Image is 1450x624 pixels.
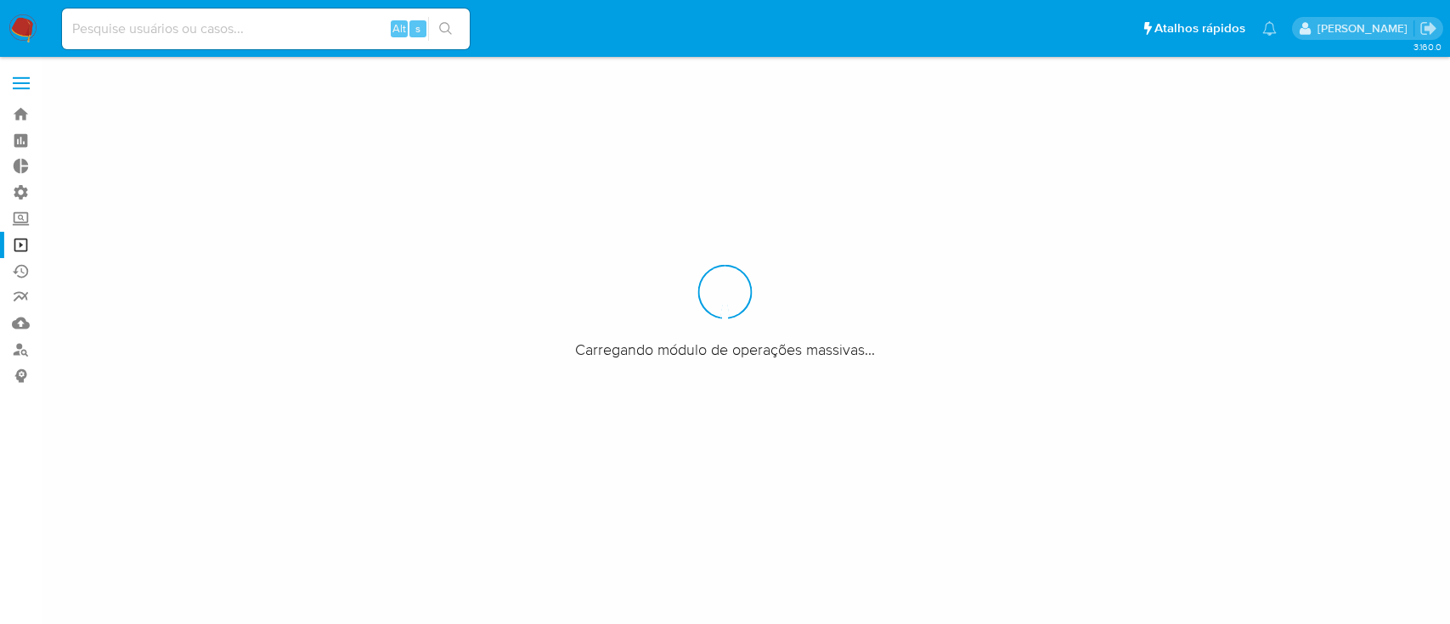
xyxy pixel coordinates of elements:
[1154,20,1245,37] span: Atalhos rápidos
[428,17,463,41] button: search-icon
[392,20,406,37] span: Alt
[1317,20,1413,37] p: adriano.brito@mercadolivre.com
[1262,21,1277,36] a: Notificações
[62,18,470,40] input: Pesquise usuários ou casos...
[575,339,875,359] span: Carregando módulo de operações massivas...
[1419,20,1437,37] a: Sair
[415,20,420,37] span: s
